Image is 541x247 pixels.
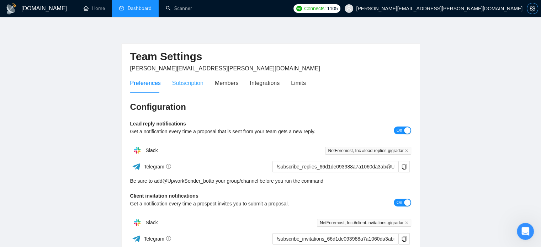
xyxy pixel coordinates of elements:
[144,236,171,242] span: Telegram
[172,79,203,87] div: Subscription
[166,5,192,11] a: searchScanner
[130,101,411,113] h3: Configuration
[317,219,411,227] span: NetForemost, Inc #client-invitations-gigradar
[144,164,171,170] span: Telegram
[84,5,105,11] a: homeHome
[130,177,411,185] div: Be sure to add to your group/channel before you run the command
[396,127,402,134] span: On
[132,162,141,171] img: ww3wtPAAAAAElFTkSuQmCC
[296,6,302,11] img: upwork-logo.png
[398,233,410,245] button: copy
[130,121,186,127] b: Lead reply notifications
[215,79,239,87] div: Members
[405,221,408,225] span: close
[119,5,152,11] a: dashboardDashboard
[346,6,351,11] span: user
[130,128,341,135] div: Get a notification every time a proposal that is sent from your team gets a new reply.
[325,147,411,155] span: NetForemost, Inc #lead-replies-gigradar
[327,5,338,12] span: 1105
[291,79,306,87] div: Limits
[130,65,320,71] span: [PERSON_NAME][EMAIL_ADDRESS][PERSON_NAME][DOMAIN_NAME]
[527,6,538,11] a: setting
[250,79,280,87] div: Integrations
[304,5,325,12] span: Connects:
[145,147,158,153] span: Slack
[405,149,408,152] span: close
[527,3,538,14] button: setting
[163,177,210,185] a: @UpworkSender_bot
[145,220,158,225] span: Slack
[398,161,410,172] button: copy
[517,223,534,240] iframe: Intercom live chat
[130,49,411,64] h2: Team Settings
[130,200,341,208] div: Get a notification every time a prospect invites you to submit a proposal.
[130,79,161,87] div: Preferences
[399,164,409,170] span: copy
[132,234,141,243] img: ww3wtPAAAAAElFTkSuQmCC
[399,236,409,242] span: copy
[130,215,144,230] img: hpQkSZIkSZIkSZIkSZIkSZIkSZIkSZIkSZIkSZIkSZIkSZIkSZIkSZIkSZIkSZIkSZIkSZIkSZIkSZIkSZIkSZIkSZIkSZIkS...
[166,164,171,169] span: info-circle
[130,193,198,199] b: Client invitation notifications
[166,236,171,241] span: info-circle
[6,3,17,15] img: logo
[130,143,144,157] img: hpQkSZIkSZIkSZIkSZIkSZIkSZIkSZIkSZIkSZIkSZIkSZIkSZIkSZIkSZIkSZIkSZIkSZIkSZIkSZIkSZIkSZIkSZIkSZIkS...
[396,199,402,206] span: On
